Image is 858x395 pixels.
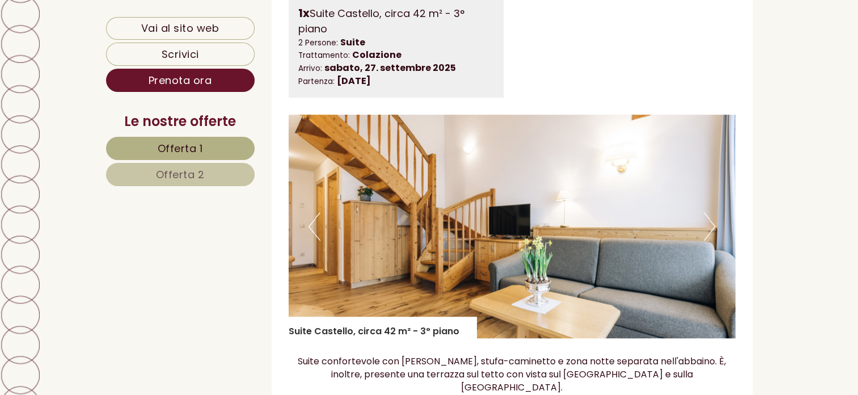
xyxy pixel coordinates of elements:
div: Hotel Tenz [17,35,187,44]
small: 21:22 [17,57,187,65]
span: Offerta 1 [158,141,203,156]
a: Scrivici [106,43,255,66]
b: sabato, 27. settembre 2025 [324,61,456,74]
small: Arrivo: [298,63,322,74]
div: Buon giorno, come possiamo aiutarla? [9,33,192,68]
div: Suite Castello, circa 42 m² - 3° piano [298,5,494,36]
b: Colazione [352,48,401,61]
b: [DATE] [337,74,371,87]
b: Suite [340,36,365,49]
div: giovedì [198,9,250,27]
div: Suite Castello, circa 42 m² - 3° piano [289,317,476,338]
small: Trattamento: [298,50,350,61]
b: 1x [298,5,310,21]
button: Next [704,212,716,241]
a: Prenota ora [106,69,255,92]
button: Previous [308,212,320,241]
small: 2 Persone: [298,37,338,48]
button: Invia [387,296,447,319]
img: image [289,115,736,338]
a: Vai al sito web [106,17,255,40]
span: Offerta 2 [156,167,205,182]
div: Le nostre offerte [106,112,255,131]
small: Partenza: [298,76,335,87]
